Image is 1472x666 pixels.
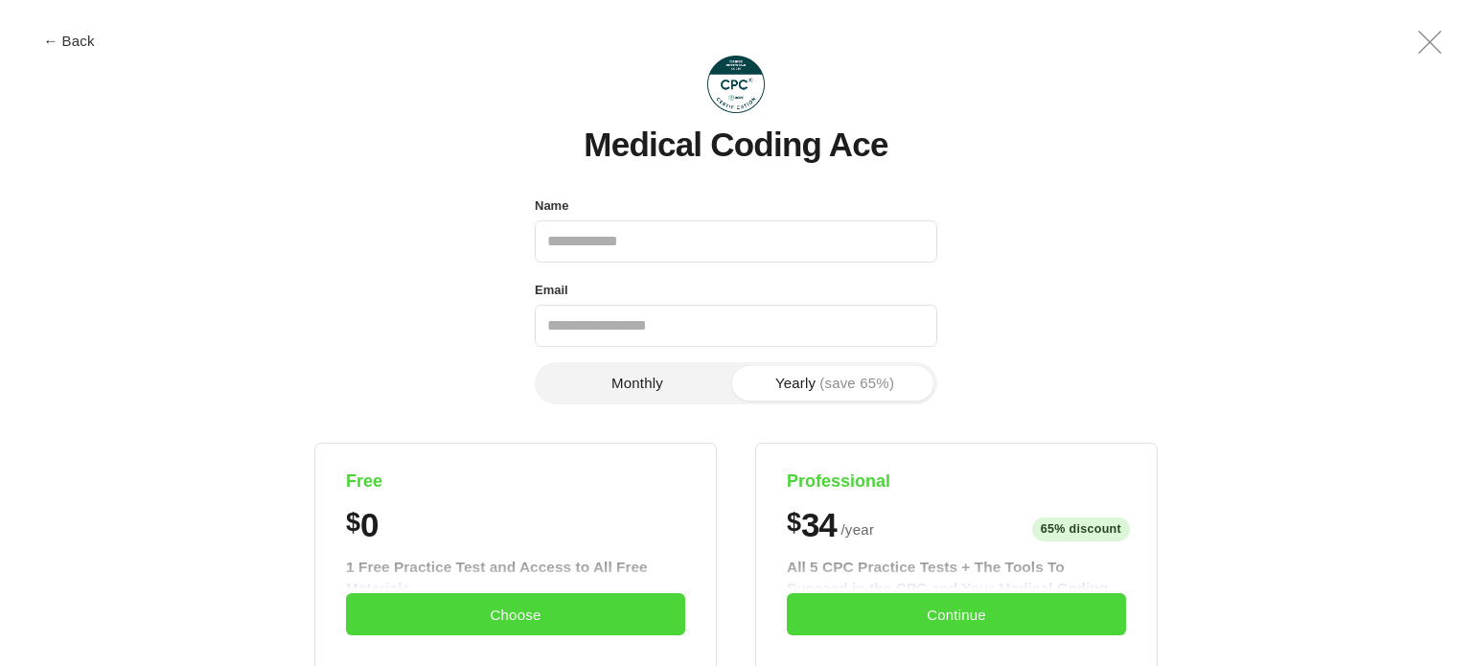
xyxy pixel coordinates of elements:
span: 0 [360,508,378,541]
span: 65% discount [1032,517,1130,541]
span: / year [840,518,874,541]
button: ← Back [31,34,107,48]
button: Yearly(save 65%) [736,366,933,401]
span: ← [43,34,57,48]
button: Monthly [539,366,736,401]
span: 34 [801,508,836,541]
img: Medical Coding Ace [707,56,765,113]
span: $ [787,508,801,538]
h4: Professional [787,471,1126,493]
label: Name [535,194,568,218]
button: Choose [346,593,685,635]
button: Continue [787,593,1126,635]
input: Name [535,220,937,263]
h1: Medical Coding Ace [584,126,887,164]
h4: Free [346,471,685,493]
span: $ [346,508,360,538]
span: (save 65%) [819,376,894,390]
label: Email [535,278,568,303]
input: Email [535,305,937,347]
